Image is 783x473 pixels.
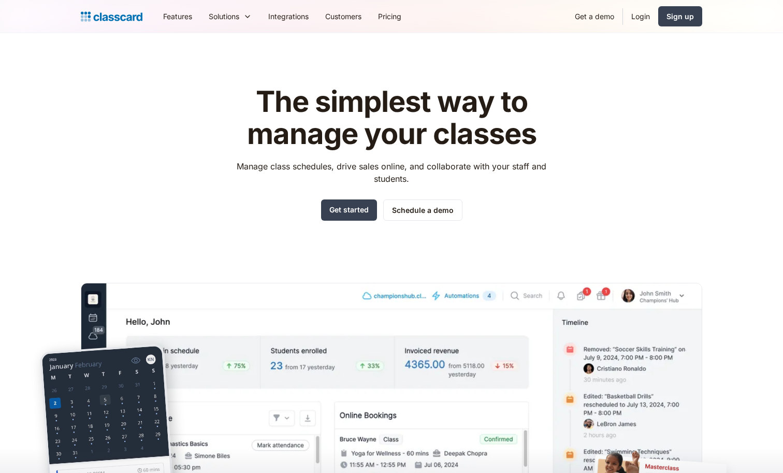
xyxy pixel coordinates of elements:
div: Solutions [200,5,260,28]
a: Sign up [658,6,702,26]
a: Customers [317,5,370,28]
a: Features [155,5,200,28]
a: Integrations [260,5,317,28]
a: Schedule a demo [383,199,462,221]
div: Sign up [666,11,694,22]
a: Get started [321,199,377,221]
p: Manage class schedules, drive sales online, and collaborate with your staff and students. [227,160,556,185]
a: Logo [81,9,142,24]
a: Login [623,5,658,28]
a: Get a demo [567,5,622,28]
h1: The simplest way to manage your classes [227,86,556,150]
div: Solutions [209,11,239,22]
a: Pricing [370,5,410,28]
